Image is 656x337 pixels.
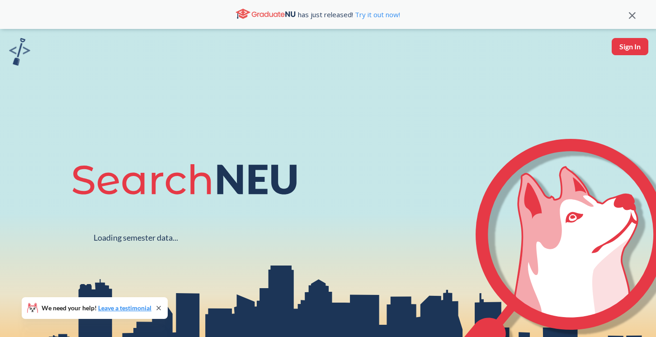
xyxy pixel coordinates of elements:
[98,304,151,312] a: Leave a testimonial
[42,305,151,311] span: We need your help!
[94,233,178,243] div: Loading semester data...
[9,38,30,66] img: sandbox logo
[612,38,648,55] button: Sign In
[298,9,400,19] span: has just released!
[9,38,30,68] a: sandbox logo
[353,10,400,19] a: Try it out now!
